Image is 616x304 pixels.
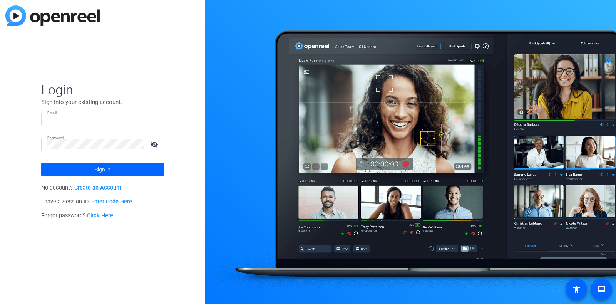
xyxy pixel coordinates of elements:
[41,198,132,205] span: I have a Session ID.
[47,114,158,124] input: Enter Email Address
[47,136,64,140] mat-label: Password
[41,82,164,98] span: Login
[91,198,132,205] a: Enter Code Here
[572,285,581,294] mat-icon: accessibility
[41,98,164,106] p: Sign into your existing account.
[597,285,606,294] mat-icon: message
[95,160,110,179] span: Sign in
[41,163,164,176] button: Sign in
[146,139,164,150] mat-icon: visibility_off
[47,111,57,115] mat-label: Email
[87,212,113,219] a: Click Here
[41,185,122,191] span: No account?
[5,5,100,26] img: blue-gradient.svg
[74,185,121,191] a: Create an Account
[41,212,114,219] span: Forgot password?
